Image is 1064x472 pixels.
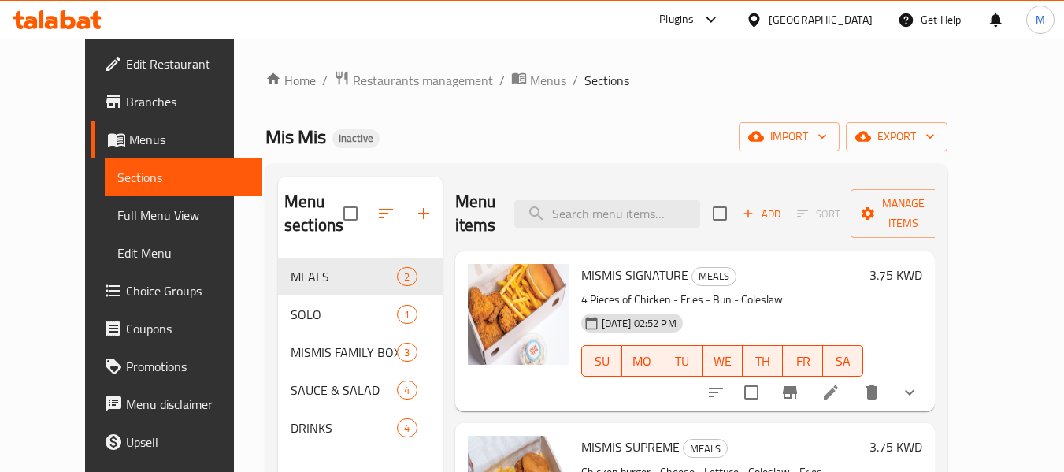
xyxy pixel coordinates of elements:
[751,127,827,147] span: import
[117,243,250,262] span: Edit Menu
[126,357,250,376] span: Promotions
[821,383,840,402] a: Edit menu item
[511,70,566,91] a: Menus
[863,194,944,233] span: Manage items
[265,119,326,154] span: Mis Mis
[117,206,250,225] span: Full Menu View
[91,272,263,310] a: Choice Groups
[530,71,566,90] span: Menus
[322,71,328,90] li: /
[581,435,680,459] span: MISMIS SUPREME
[691,267,736,286] div: MEALS
[573,71,578,90] li: /
[692,267,736,285] span: MEALS
[891,374,929,411] button: show more
[398,383,416,398] span: 4
[900,383,919,402] svg: Show Choices
[851,189,956,238] button: Manage items
[334,197,367,230] span: Select all sections
[581,263,688,287] span: MISMIS SIGNATURE
[265,70,947,91] nav: breadcrumb
[91,310,263,347] a: Coupons
[397,305,417,324] div: items
[869,436,922,458] h6: 3.75 KWD
[278,258,443,295] div: MEALS2
[829,350,857,373] span: SA
[291,267,397,286] span: MEALS
[284,190,343,237] h2: Menu sections
[105,234,263,272] a: Edit Menu
[697,374,735,411] button: sort-choices
[669,350,696,373] span: TU
[595,316,683,331] span: [DATE] 02:52 PM
[662,345,703,377] button: TU
[126,54,250,73] span: Edit Restaurant
[291,381,397,400] span: SAUCE & SALAD
[126,281,250,300] span: Choice Groups
[126,319,250,338] span: Coupons
[397,381,417,400] div: items
[743,345,783,377] button: TH
[581,345,622,377] button: SU
[278,295,443,333] div: SOLO1
[126,433,250,452] span: Upsell
[398,269,416,284] span: 2
[709,350,736,373] span: WE
[91,385,263,423] a: Menu disclaimer
[291,343,397,362] span: MISMIS FAMILY BOXES
[278,333,443,371] div: MISMIS FAMILY BOXES3
[846,122,947,151] button: export
[1036,11,1045,28] span: M
[397,267,417,286] div: items
[514,200,700,228] input: search
[398,421,416,436] span: 4
[869,264,922,286] h6: 3.75 KWD
[789,350,817,373] span: FR
[588,350,616,373] span: SU
[91,423,263,461] a: Upsell
[117,168,250,187] span: Sections
[129,130,250,149] span: Menus
[265,71,316,90] a: Home
[278,409,443,447] div: DRINKS4
[853,374,891,411] button: delete
[397,343,417,362] div: items
[736,202,787,226] span: Add item
[105,196,263,234] a: Full Menu View
[749,350,777,373] span: TH
[499,71,505,90] li: /
[769,11,873,28] div: [GEOGRAPHIC_DATA]
[659,10,694,29] div: Plugins
[771,374,809,411] button: Branch-specific-item
[823,345,863,377] button: SA
[584,71,629,90] span: Sections
[739,122,840,151] button: import
[736,202,787,226] button: Add
[291,418,397,437] span: DRINKS
[332,129,380,148] div: Inactive
[398,345,416,360] span: 3
[126,395,250,414] span: Menu disclaimer
[278,251,443,453] nav: Menu sections
[291,305,397,324] span: SOLO
[278,371,443,409] div: SAUCE & SALAD4
[468,264,569,365] img: MISMIS SIGNATURE
[581,290,864,310] p: 4 Pieces of Chicken - Fries - Bun - Coleslaw
[353,71,493,90] span: Restaurants management
[735,376,768,409] span: Select to update
[126,92,250,111] span: Branches
[397,418,417,437] div: items
[332,132,380,145] span: Inactive
[684,440,727,458] span: MEALS
[91,347,263,385] a: Promotions
[367,195,405,232] span: Sort sections
[703,345,743,377] button: WE
[91,83,263,121] a: Branches
[455,190,496,237] h2: Menu items
[783,345,823,377] button: FR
